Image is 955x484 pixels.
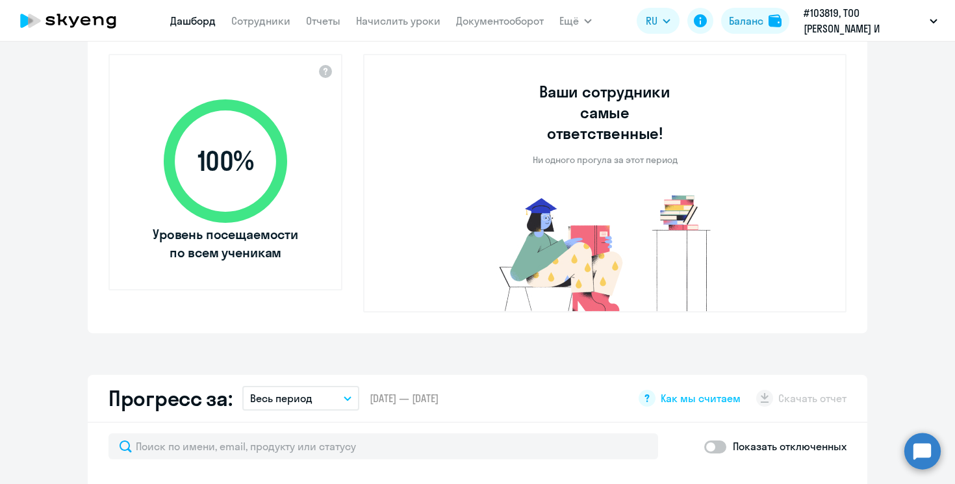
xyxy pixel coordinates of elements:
button: RU [637,8,680,34]
a: Документооборот [456,14,544,27]
img: balance [769,14,782,27]
span: RU [646,13,657,29]
a: Сотрудники [231,14,290,27]
img: no-truants [475,192,735,311]
p: Весь период [250,390,312,406]
input: Поиск по имени, email, продукту или статусу [108,433,658,459]
span: [DATE] — [DATE] [370,391,439,405]
a: Отчеты [306,14,340,27]
button: Балансbalance [721,8,789,34]
p: #103819, ТОО [PERSON_NAME] И ПАРТНЕРЫ [804,5,924,36]
a: Дашборд [170,14,216,27]
p: Показать отключенных [733,439,847,454]
a: Начислить уроки [356,14,440,27]
button: Весь период [242,386,359,411]
button: #103819, ТОО [PERSON_NAME] И ПАРТНЕРЫ [797,5,944,36]
div: Баланс [729,13,763,29]
button: Ещё [559,8,592,34]
h3: Ваши сотрудники самые ответственные! [522,81,689,144]
span: 100 % [151,146,300,177]
h2: Прогресс за: [108,385,232,411]
span: Уровень посещаемости по всем ученикам [151,225,300,262]
span: Ещё [559,13,579,29]
span: Как мы считаем [661,391,741,405]
p: Ни одного прогула за этот период [533,154,678,166]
